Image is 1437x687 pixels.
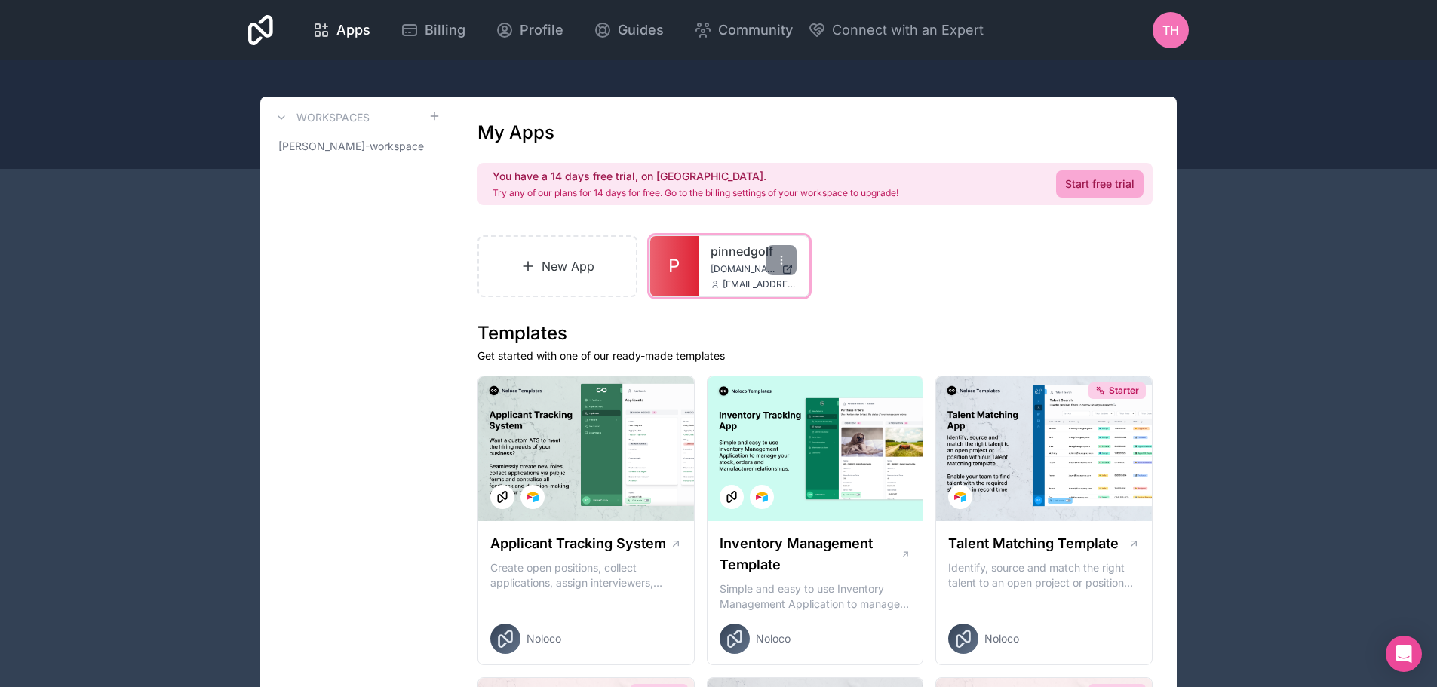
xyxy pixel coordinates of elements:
[948,533,1119,554] h1: Talent Matching Template
[984,631,1019,646] span: Noloco
[493,187,898,199] p: Try any of our plans for 14 days for free. Go to the billing settings of your workspace to upgrade!
[723,278,797,290] span: [EMAIL_ADDRESS][DOMAIN_NAME]
[484,14,576,47] a: Profile
[618,20,664,41] span: Guides
[711,242,797,260] a: pinnedgolf
[477,121,554,145] h1: My Apps
[278,139,424,154] span: [PERSON_NAME]-workspace
[832,20,984,41] span: Connect with an Expert
[720,533,901,575] h1: Inventory Management Template
[490,560,682,590] p: Create open positions, collect applications, assign interviewers, centralise candidate feedback a...
[336,20,370,41] span: Apps
[490,533,666,554] h1: Applicant Tracking System
[720,581,911,612] p: Simple and easy to use Inventory Management Application to manage your stock, orders and Manufact...
[711,263,775,275] span: [DOMAIN_NAME]
[756,631,791,646] span: Noloco
[1056,170,1144,198] a: Start free trial
[1162,21,1179,39] span: TH
[527,631,561,646] span: Noloco
[682,14,805,47] a: Community
[718,20,793,41] span: Community
[477,348,1153,363] p: Get started with one of our ready-made templates
[1109,385,1139,397] span: Starter
[493,169,898,184] h2: You have a 14 days free trial, on [GEOGRAPHIC_DATA].
[668,254,680,278] span: P
[756,491,768,503] img: Airtable Logo
[954,491,966,503] img: Airtable Logo
[388,14,477,47] a: Billing
[650,236,699,296] a: P
[296,110,370,125] h3: Workspaces
[1386,636,1422,672] div: Open Intercom Messenger
[527,491,539,503] img: Airtable Logo
[711,263,797,275] a: [DOMAIN_NAME]
[477,235,637,297] a: New App
[520,20,563,41] span: Profile
[425,20,465,41] span: Billing
[272,109,370,127] a: Workspaces
[477,321,1153,345] h1: Templates
[948,560,1140,590] p: Identify, source and match the right talent to an open project or position with our Talent Matchi...
[582,14,676,47] a: Guides
[300,14,382,47] a: Apps
[808,20,984,41] button: Connect with an Expert
[272,133,441,160] a: [PERSON_NAME]-workspace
